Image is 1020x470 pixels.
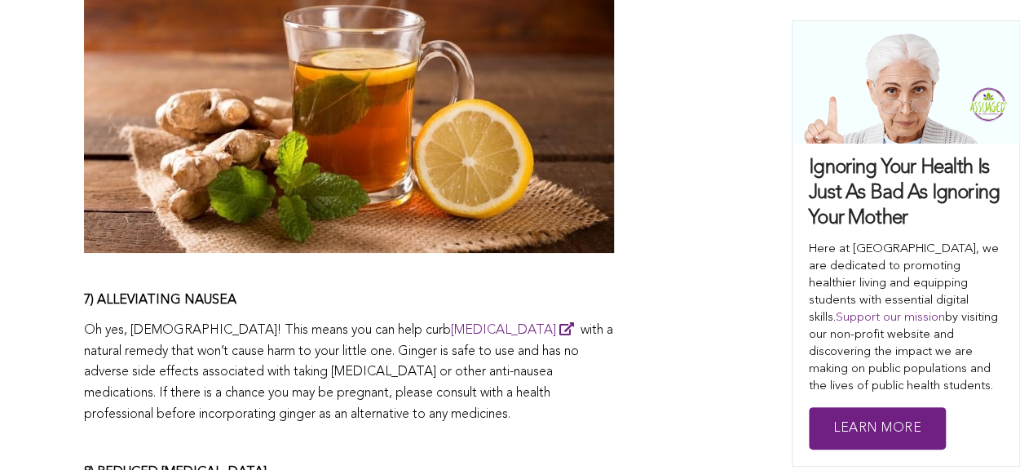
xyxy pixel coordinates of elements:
[451,324,581,337] a: [MEDICAL_DATA]
[84,324,451,337] span: Oh yes, [DEMOGRAPHIC_DATA]! This means you can help curb
[84,294,236,307] span: 7) ALLEVIATING NAUSEA
[809,407,946,450] a: Learn More
[451,324,556,337] span: [MEDICAL_DATA]
[938,392,1020,470] iframe: Chat Widget
[84,324,613,420] span: with a natural remedy that won’t cause harm to your little one. Ginger is safe to use and has no ...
